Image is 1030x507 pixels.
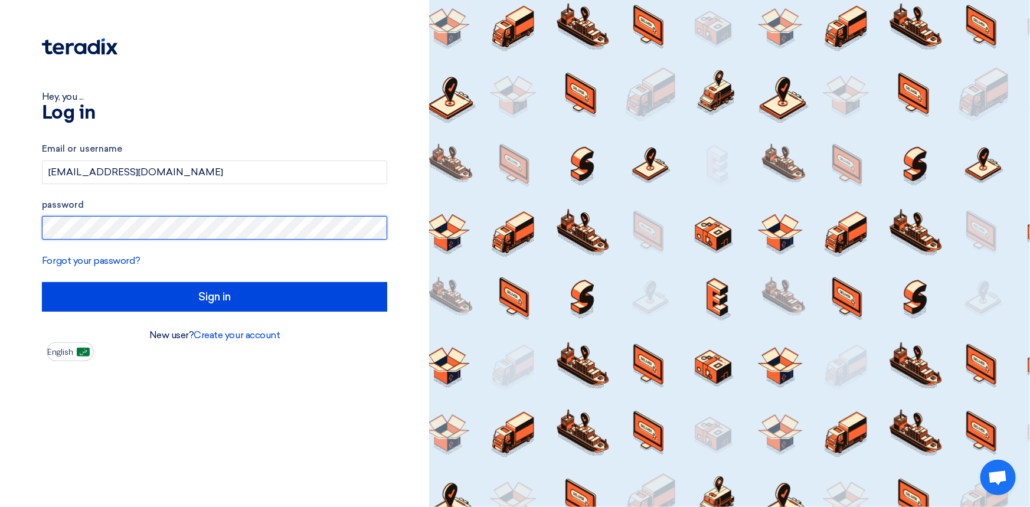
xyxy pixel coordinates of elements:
[42,104,95,123] font: Log in
[42,255,140,266] a: Forgot your password?
[980,460,1016,495] div: Open chat
[194,329,280,341] a: Create your account
[42,199,84,210] font: password
[42,161,387,184] input: Enter your business email or username
[42,91,83,102] font: Hey, you ...
[47,342,94,361] button: English
[42,143,122,154] font: Email or username
[42,38,117,55] img: Teradix logo
[42,282,387,312] input: Sign in
[47,347,73,357] font: English
[77,348,90,356] img: ar-AR.png
[149,329,194,341] font: New user?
